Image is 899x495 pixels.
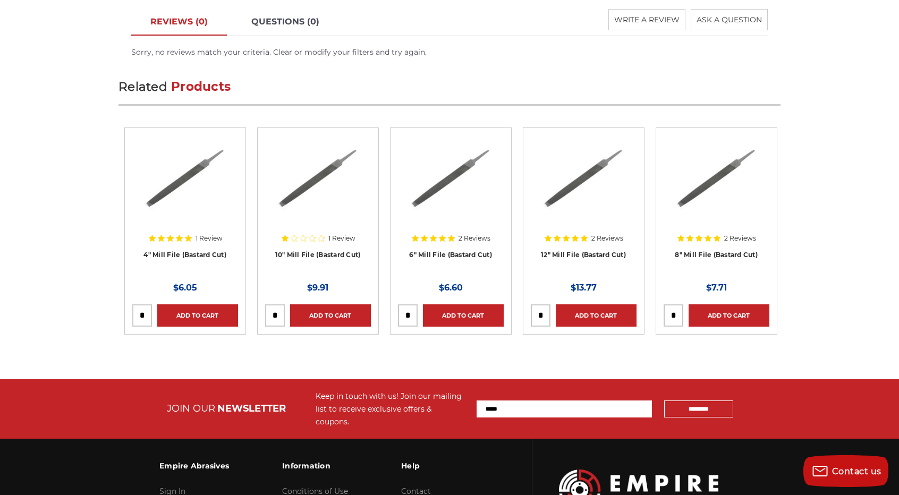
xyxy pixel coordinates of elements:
[132,135,238,236] a: 4" Mill File Bastard Cut
[614,15,680,24] span: WRITE A REVIEW
[541,135,626,220] img: 12" Mill File Bastard Cut
[157,304,238,327] a: Add to Cart
[275,251,361,259] a: 10" Mill File (Bastard Cut)
[265,135,371,236] a: 10" Mill File Bastard Cut
[591,235,623,242] span: 2 Reviews
[316,390,466,428] div: Keep in touch with us! Join our mailing list to receive exclusive offers & coupons.
[290,304,371,327] a: Add to Cart
[307,283,328,293] span: $9.91
[159,455,229,477] h3: Empire Abrasives
[832,466,881,476] span: Contact us
[408,135,493,220] img: 6" Mill File Bastard Cut
[142,135,227,220] img: 4" Mill File Bastard Cut
[459,235,490,242] span: 2 Reviews
[423,304,504,327] a: Add to Cart
[217,403,286,414] span: NEWSLETTER
[173,283,197,293] span: $6.05
[556,304,637,327] a: Add to Cart
[282,455,348,477] h3: Information
[803,455,888,487] button: Contact us
[541,251,626,259] a: 12" Mill File (Bastard Cut)
[131,9,227,36] a: REVIEWS (0)
[697,15,762,24] span: ASK A QUESTION
[167,403,215,414] span: JOIN OUR
[706,283,727,293] span: $7.71
[675,251,758,259] a: 8" Mill File (Bastard Cut)
[401,455,473,477] h3: Help
[531,135,637,236] a: 12" Mill File Bastard Cut
[171,79,231,94] span: Products
[691,9,768,30] button: ASK A QUESTION
[196,235,223,242] span: 1 Review
[131,47,768,58] div: Sorry, no reviews match your criteria. Clear or modify your filters and try again.
[439,283,463,293] span: $6.60
[571,283,597,293] span: $13.77
[409,251,492,259] a: 6" Mill File (Bastard Cut)
[275,135,360,220] img: 10" Mill File Bastard Cut
[608,9,685,30] button: WRITE A REVIEW
[724,235,756,242] span: 2 Reviews
[398,135,504,236] a: 6" Mill File Bastard Cut
[328,235,355,242] span: 1 Review
[674,135,759,220] img: 8" Mill File Bastard Cut
[232,9,338,36] a: QUESTIONS (0)
[689,304,769,327] a: Add to Cart
[143,251,226,259] a: 4" Mill File (Bastard Cut)
[118,79,167,94] span: Related
[664,135,769,236] a: 8" Mill File Bastard Cut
